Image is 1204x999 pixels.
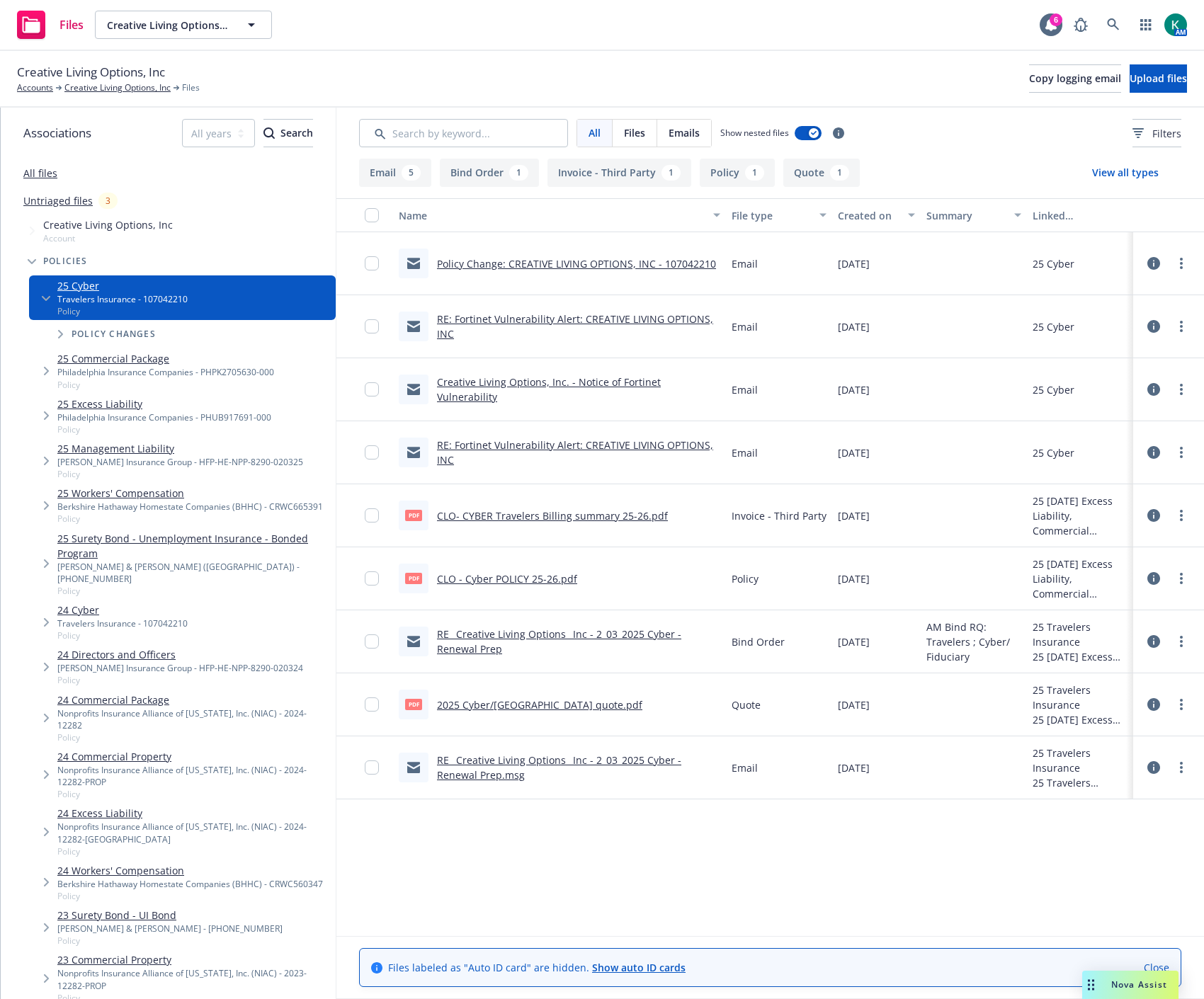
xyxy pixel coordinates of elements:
a: CLO- CYBER Travelers Billing summary 25-26.pdf [437,509,668,523]
div: Summary [926,208,1006,223]
span: Policy [57,468,303,480]
button: Created on [832,198,921,232]
a: Creative Living Options, Inc. - Notice of Fortinet Vulnerability [437,375,661,404]
div: Travelers Insurance - 107042210 [57,293,188,305]
button: File type [726,198,832,232]
span: Email [732,319,758,334]
a: 24 Excess Liability [57,806,330,821]
a: 23 Commercial Property [57,952,330,967]
button: Upload files [1130,64,1187,93]
button: Filters [1132,119,1181,147]
a: RE: Fortinet Vulnerability Alert: CREATIVE LIVING OPTIONS, INC [437,312,713,341]
span: Creative Living Options, Inc [43,217,173,232]
span: Filters [1132,126,1181,141]
span: [DATE] [838,760,870,775]
div: Philadelphia Insurance Companies - PHPK2705630-000 [57,366,274,378]
button: Copy logging email [1029,64,1121,93]
a: All files [23,166,57,180]
div: [PERSON_NAME] Insurance Group - HFP-HE-NPP-8290-020325 [57,456,303,468]
span: [DATE] [838,445,870,460]
span: Creative Living Options, Inc [17,63,165,81]
a: 25 Commercial Package [57,351,274,366]
span: [DATE] [838,571,870,586]
span: Policy [57,585,330,597]
input: Toggle Row Selected [365,697,379,712]
div: 5 [402,165,421,181]
a: 24 Cyber [57,603,188,617]
input: Select all [365,208,379,222]
span: Invoice - Third Party [732,508,827,523]
button: SearchSearch [263,119,313,147]
span: Policy changes [72,330,156,338]
input: Toggle Row Selected [365,571,379,586]
div: 25 [DATE] Excess Liability, Commercial Property, Commercial Package, Directors and Officers, Cybe... [1033,649,1128,664]
div: 25 Cyber [1033,382,1074,397]
div: Nonprofits Insurance Alliance of [US_STATE], Inc. (NIAC) - 2024-12282-PROP [57,764,330,788]
span: Policy [732,571,759,586]
a: Show auto ID cards [592,961,686,974]
span: Email [732,445,758,460]
span: [DATE] [838,697,870,712]
div: Linked associations [1033,208,1128,223]
a: Accounts [17,81,53,94]
div: File type [732,208,811,223]
a: more [1173,444,1190,461]
span: Policy [57,845,330,857]
a: more [1173,570,1190,587]
a: 2025 Cyber/[GEOGRAPHIC_DATA] quote.pdf [437,698,642,712]
a: 25 Surety Bond - Unemployment Insurance - Bonded Program [57,531,330,561]
button: Nova Assist [1082,971,1179,999]
a: 24 Commercial Package [57,692,330,707]
span: Show nested files [720,127,789,139]
span: [DATE] [838,319,870,334]
a: Close [1144,960,1169,975]
span: Policy [57,423,271,435]
a: more [1173,255,1190,272]
button: Invoice - Third Party [547,159,691,187]
span: Bind Order [732,634,785,649]
div: 3 [98,193,118,209]
span: Email [732,760,758,775]
span: Files labeled as "Auto ID card" are hidden. [388,960,686,975]
span: pdf [405,699,422,709]
a: more [1173,381,1190,398]
div: Created on [838,208,899,223]
span: Email [732,382,758,397]
span: All [589,125,601,140]
a: Report a Bug [1067,11,1095,39]
span: Associations [23,124,91,142]
button: Bind Order [440,159,539,187]
span: Files [624,125,645,140]
div: 25 Travelers Insurance, Travelers Casualty and Surety Company of America - Travelers Insurance [1033,775,1128,790]
a: RE_ Creative Living Options_ Inc - 2_03_2025 Cyber - Renewal Prep [437,627,681,656]
svg: Search [263,127,275,139]
span: Email [732,256,758,271]
span: [DATE] [838,382,870,397]
a: Search [1099,11,1128,39]
span: Files [59,19,84,30]
span: Quote [732,697,761,712]
a: more [1173,696,1190,713]
span: Policy [57,379,274,391]
span: [DATE] [838,634,870,649]
a: RE: Fortinet Vulnerability Alert: CREATIVE LIVING OPTIONS, INC [437,438,713,467]
a: Files [11,5,89,45]
a: 24 Workers' Compensation [57,863,323,878]
span: Policy [57,890,323,902]
input: Toggle Row Selected [365,382,379,396]
div: 25 Travelers Insurance [1033,746,1128,775]
div: Nonprofits Insurance Alliance of [US_STATE], Inc. (NIAC) - 2024-12282-[GEOGRAPHIC_DATA] [57,821,330,845]
div: Drag to move [1082,971,1100,999]
span: Filters [1152,126,1181,141]
span: Policies [43,257,88,266]
span: pdf [405,510,422,520]
button: Email [359,159,431,187]
span: Emails [669,125,700,140]
div: 1 [661,165,681,181]
a: Switch app [1132,11,1160,39]
a: Untriaged files [23,193,93,208]
a: 25 Management Liability [57,441,303,456]
div: 6 [1050,13,1062,26]
div: 25 [DATE] Excess Liability, Commercial Property, Commercial Package, Directors and Officers, Cybe... [1033,556,1128,601]
div: Philadelphia Insurance Companies - PHUB917691-000 [57,411,271,423]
